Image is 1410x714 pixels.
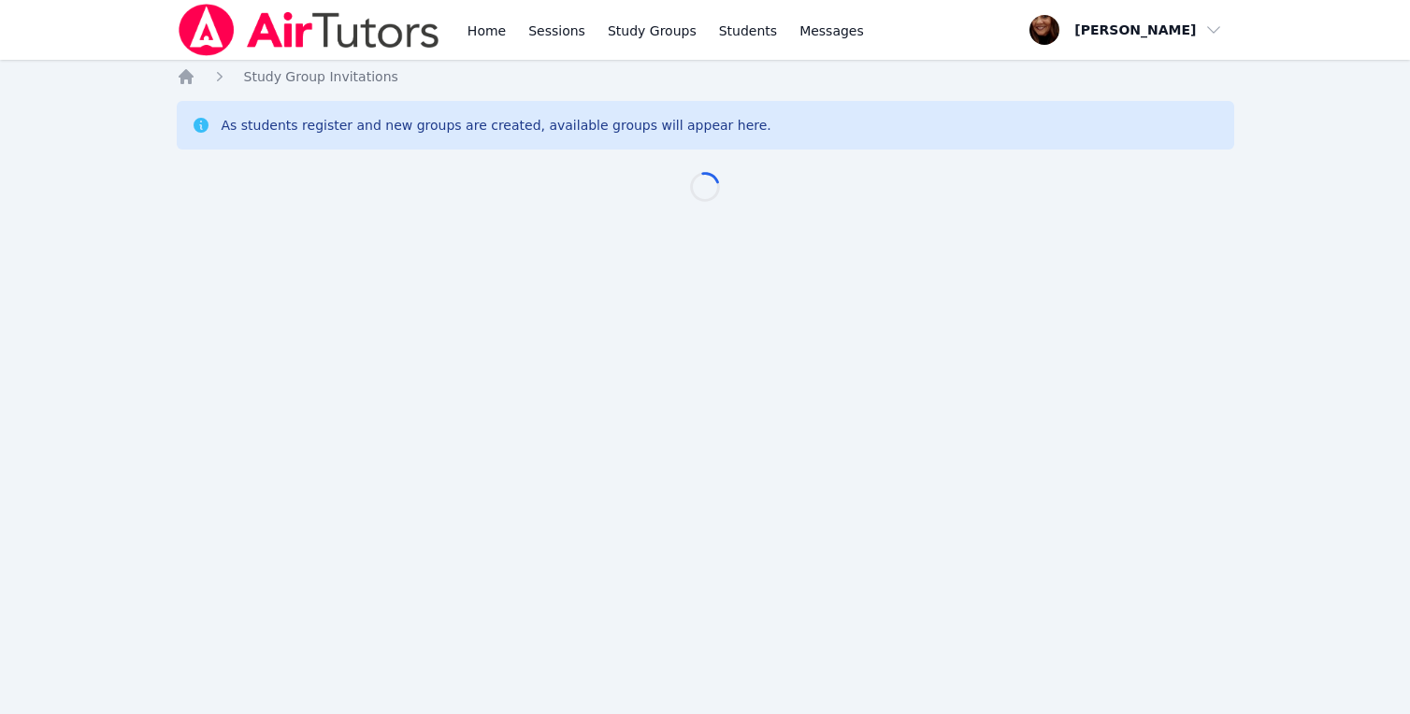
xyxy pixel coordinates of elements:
span: Study Group Invitations [244,69,398,84]
a: Study Group Invitations [244,67,398,86]
nav: Breadcrumb [177,67,1234,86]
span: Messages [799,21,864,40]
div: As students register and new groups are created, available groups will appear here. [222,116,771,135]
img: Air Tutors [177,4,441,56]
